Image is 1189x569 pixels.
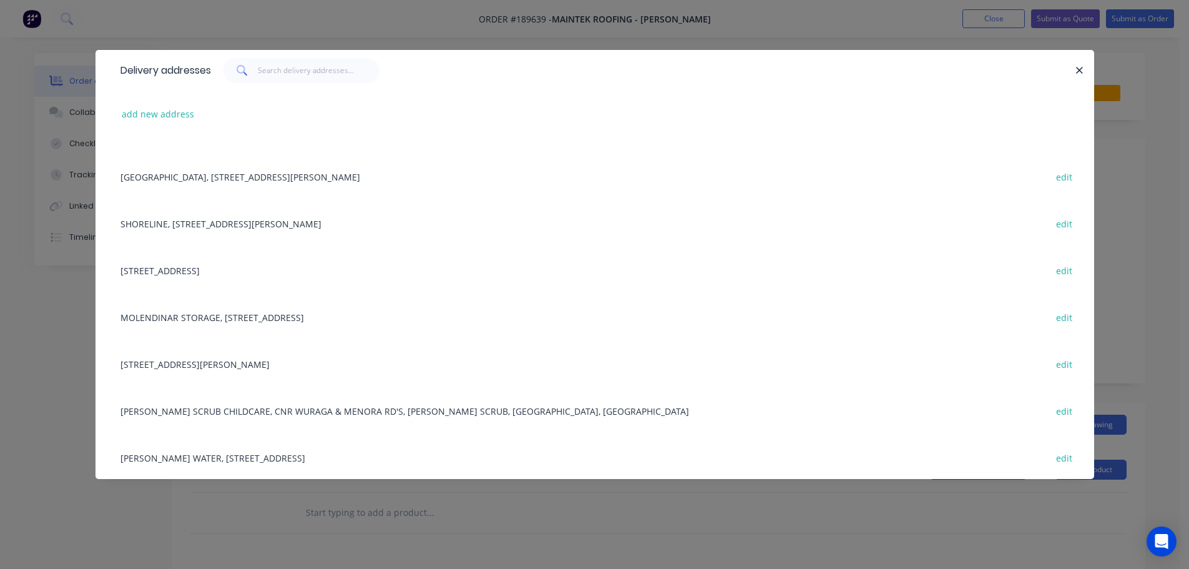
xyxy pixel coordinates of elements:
[1050,449,1079,466] button: edit
[1050,355,1079,372] button: edit
[114,387,1075,434] div: [PERSON_NAME] SCRUB CHILDCARE, CNR WURAGA & MENORA RD'S, [PERSON_NAME] SCRUB, [GEOGRAPHIC_DATA], ...
[114,200,1075,247] div: SHORELINE, [STREET_ADDRESS][PERSON_NAME]
[1147,527,1177,557] div: Open Intercom Messenger
[1050,262,1079,279] button: edit
[114,247,1075,294] div: [STREET_ADDRESS]
[258,58,379,83] input: Search delivery addresses...
[1050,168,1079,185] button: edit
[1050,309,1079,325] button: edit
[114,434,1075,481] div: [PERSON_NAME] WATER, [STREET_ADDRESS]
[115,106,201,122] button: add new address
[1050,402,1079,419] button: edit
[114,51,211,91] div: Delivery addresses
[114,340,1075,387] div: [STREET_ADDRESS][PERSON_NAME]
[1050,215,1079,232] button: edit
[114,294,1075,340] div: MOLENDINAR STORAGE, [STREET_ADDRESS]
[114,153,1075,200] div: [GEOGRAPHIC_DATA], [STREET_ADDRESS][PERSON_NAME]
